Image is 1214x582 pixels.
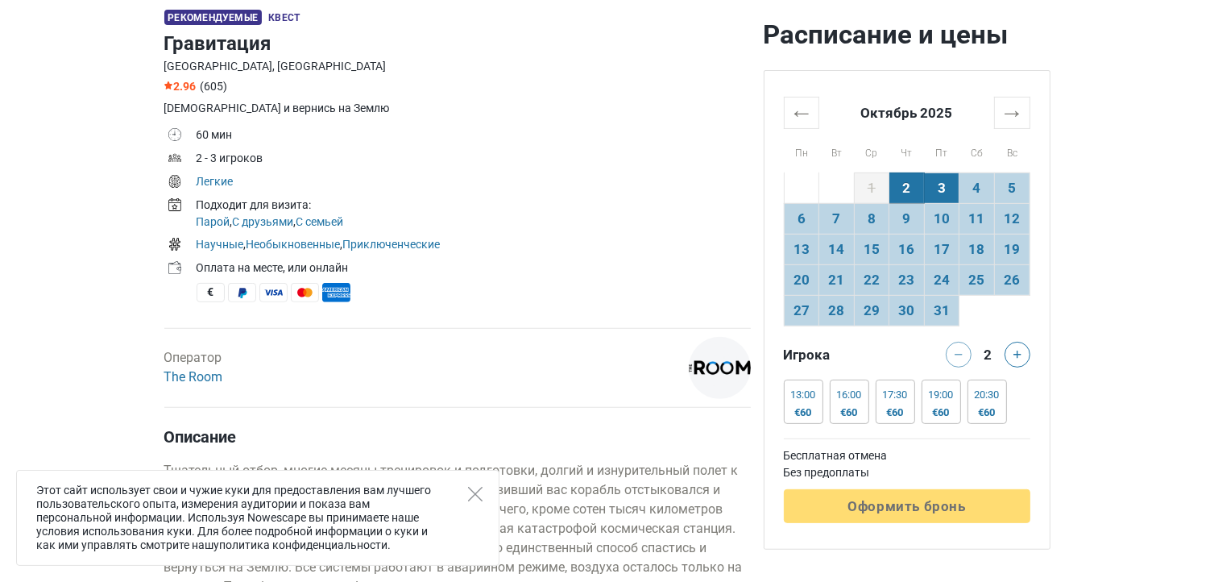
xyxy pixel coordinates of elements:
div: 13:00 [791,389,816,401]
td: 31 [924,295,959,326]
span: Visa [259,283,288,302]
td: 3 [924,173,959,203]
td: 14 [819,234,855,264]
span: Наличные [197,283,225,302]
td: 13 [784,234,819,264]
td: 16 [889,234,925,264]
td: 18 [959,234,995,264]
button: Close [468,487,483,501]
td: 8 [854,203,889,234]
div: Оператор [164,348,223,387]
td: 29 [854,295,889,326]
div: 20:30 [975,389,1000,401]
td: 15 [854,234,889,264]
th: Вс [994,128,1030,173]
a: С друзьями [233,215,294,228]
span: American Express [322,283,350,302]
div: €60 [883,406,908,419]
th: Чт [889,128,925,173]
a: Приключенческие [343,238,441,251]
div: 17:30 [883,389,908,401]
td: 10 [924,203,959,234]
td: 21 [819,264,855,295]
div: Этот сайт использует свои и чужие куки для предоставления вам лучшего пользовательского опыта, из... [16,470,499,566]
span: Рекомендуемые [164,10,262,25]
td: 25 [959,264,995,295]
h4: Описание [164,427,751,447]
td: 28 [819,295,855,326]
span: PayPal [228,283,256,302]
td: 27 [784,295,819,326]
td: 17 [924,234,959,264]
a: С семьей [296,215,344,228]
div: Оплата на месте, или онлайн [197,260,751,276]
td: 19 [994,234,1030,264]
td: 22 [854,264,889,295]
div: €60 [929,406,954,419]
a: Необыкновенные [247,238,341,251]
td: 5 [994,173,1030,203]
div: Игрока [777,342,907,368]
div: 2 [978,342,997,364]
div: 19:00 [929,389,954,401]
td: 2 [889,173,925,203]
td: 4 [959,173,995,203]
img: 1c9ac0159c94d8d0l.png [689,337,751,399]
td: 26 [994,264,1030,295]
td: 1 [854,173,889,203]
td: Без предоплаты [784,464,1030,481]
th: → [994,97,1030,128]
div: Подходит для визита: [197,197,751,214]
a: Научные [197,238,244,251]
th: Сб [959,128,995,173]
td: 12 [994,203,1030,234]
td: Бесплатная отмена [784,447,1030,464]
span: 2.96 [164,80,197,93]
th: Пн [784,128,819,173]
td: 30 [889,295,925,326]
th: Ср [854,128,889,173]
th: ← [784,97,819,128]
a: Легкие [197,175,234,188]
td: 2 - 3 игроков [197,148,751,172]
td: 20 [784,264,819,295]
td: 7 [819,203,855,234]
th: Октябрь 2025 [819,97,995,128]
div: €60 [837,406,862,419]
div: €60 [975,406,1000,419]
a: Парой [197,215,230,228]
div: [DEMOGRAPHIC_DATA] и вернись на Землю [164,100,751,117]
span: (605) [201,80,228,93]
span: MasterCard [291,283,319,302]
div: 16:00 [837,389,862,401]
div: [GEOGRAPHIC_DATA], [GEOGRAPHIC_DATA] [164,58,751,75]
td: 23 [889,264,925,295]
span: Квест [268,12,300,23]
td: 6 [784,203,819,234]
td: 60 мин [197,125,751,148]
td: 9 [889,203,925,234]
h1: Гравитация [164,29,751,58]
th: Пт [924,128,959,173]
td: , , [197,235,751,258]
img: Star [164,81,172,89]
td: , , [197,195,751,235]
td: 11 [959,203,995,234]
div: €60 [791,406,816,419]
th: Вт [819,128,855,173]
h2: Расписание и цены [764,19,1050,51]
td: 24 [924,264,959,295]
a: The Room [164,369,223,385]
